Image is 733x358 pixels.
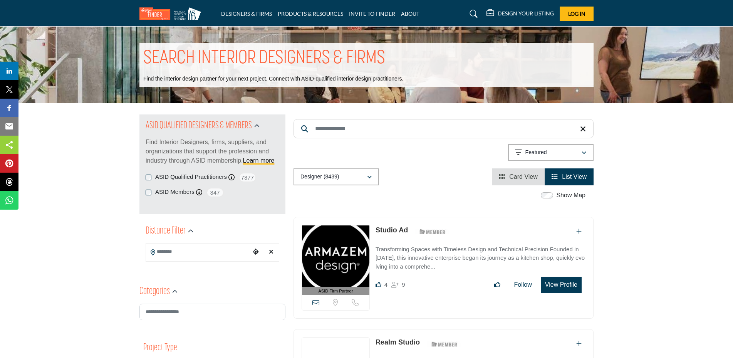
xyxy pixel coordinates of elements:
[568,10,585,17] span: Log In
[402,281,405,288] span: 9
[508,144,594,161] button: Featured
[376,240,585,271] a: Transforming Spaces with Timeless Design and Technical Precision Founded in [DATE], this innovati...
[384,281,387,288] span: 4
[146,175,151,180] input: ASID Qualified Practitioners checkbox
[562,173,587,180] span: List View
[139,285,170,299] h2: Categories
[486,9,554,18] div: DESIGN YOUR LISTING
[509,173,538,180] span: Card View
[498,10,554,17] h5: DESIGN YOUR LISTING
[294,119,594,138] input: Search Keyword
[278,10,343,17] a: PRODUCTS & RESOURCES
[376,245,585,271] p: Transforming Spaces with Timeless Design and Technical Precision Founded in [DATE], this innovati...
[294,168,379,185] button: Designer (8439)
[525,149,547,156] p: Featured
[206,188,224,197] span: 347
[376,282,381,287] i: Likes
[146,119,252,133] h2: ASID QUALIFIED DESIGNERS & MEMBERS
[319,288,353,294] span: ASID Firm Partner
[143,341,177,355] button: Project Type
[146,224,186,238] h2: Distance Filter
[146,190,151,195] input: ASID Members checkbox
[155,173,227,182] label: ASID Qualified Practitioners
[139,304,285,320] input: Search Category
[146,138,279,165] p: Find Interior Designers, firms, suppliers, and organizations that support the profession and indu...
[492,168,545,185] li: Card View
[499,173,538,180] a: View Card
[489,277,505,292] button: Like listing
[576,340,582,347] a: Add To List
[556,191,585,200] label: Show Map
[509,277,537,292] button: Follow
[143,47,385,71] h1: SEARCH INTERIOR DESIGNERS & FIRMS
[376,226,408,234] a: Studio Ad
[300,173,339,181] p: Designer (8439)
[576,228,582,235] a: Add To List
[221,10,272,17] a: DESIGNERS & FIRMS
[239,173,256,182] span: 7377
[265,244,277,261] div: Clear search location
[302,225,369,295] a: ASID Firm Partner
[376,225,408,235] p: Studio Ad
[243,157,275,164] a: Learn more
[349,10,395,17] a: INVITE TO FINDER
[146,244,250,259] input: Search Location
[155,188,195,197] label: ASID Members
[143,75,403,83] p: Find the interior design partner for your next project. Connect with ASID-qualified interior desi...
[401,10,419,17] a: ABOUT
[391,280,405,289] div: Followers
[427,339,462,349] img: ASID Members Badge Icon
[541,277,582,293] button: View Profile
[415,227,450,237] img: ASID Members Badge Icon
[250,244,262,261] div: Choose your current location
[139,7,205,20] img: Site Logo
[376,337,420,348] p: Realm Studio
[376,338,420,346] a: Realm Studio
[560,7,594,21] button: Log In
[552,173,587,180] a: View List
[545,168,594,185] li: List View
[302,225,369,287] img: Studio Ad
[462,8,483,20] a: Search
